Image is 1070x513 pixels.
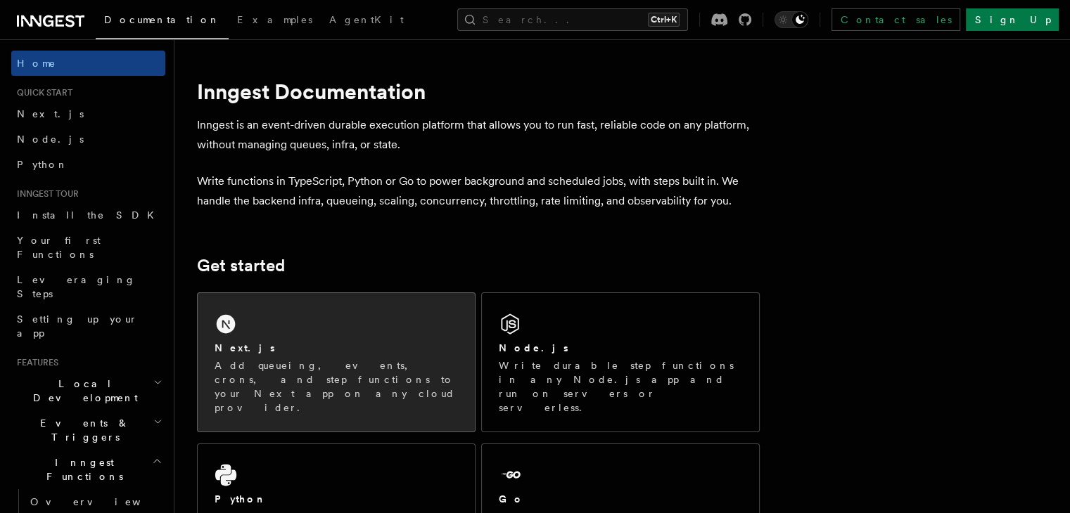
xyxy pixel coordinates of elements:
[11,51,165,76] a: Home
[11,455,152,483] span: Inngest Functions
[11,377,153,405] span: Local Development
[17,313,138,339] span: Setting up your app
[197,79,760,104] h1: Inngest Documentation
[11,228,165,267] a: Your first Functions
[17,134,84,145] span: Node.js
[197,171,760,211] p: Write functions in TypeScript, Python or Go to power background and scheduled jobs, with steps bu...
[499,358,742,415] p: Write durable step functions in any Node.js app and run on servers or serverless.
[11,87,72,98] span: Quick start
[197,256,285,275] a: Get started
[648,13,680,27] kbd: Ctrl+K
[17,274,136,299] span: Leveraging Steps
[481,292,760,432] a: Node.jsWrite durable step functions in any Node.js app and run on servers or serverless.
[499,341,568,355] h2: Node.js
[229,4,321,38] a: Examples
[329,14,404,25] span: AgentKit
[11,416,153,444] span: Events & Triggers
[17,235,101,260] span: Your first Functions
[11,152,165,177] a: Python
[11,267,165,306] a: Leveraging Steps
[11,410,165,450] button: Events & Triggers
[215,341,275,355] h2: Next.js
[197,115,760,155] p: Inngest is an event-driven durable execution platform that allows you to run fast, reliable code ...
[237,14,312,25] span: Examples
[215,492,267,506] h2: Python
[966,8,1059,31] a: Sign Up
[11,202,165,228] a: Install the SDK
[832,8,960,31] a: Contact sales
[96,4,229,39] a: Documentation
[197,292,476,432] a: Next.jsAdd queueing, events, crons, and step functions to your Next app on any cloud provider.
[775,11,808,28] button: Toggle dark mode
[321,4,412,38] a: AgentKit
[17,159,68,170] span: Python
[11,306,165,346] a: Setting up your app
[30,496,175,507] span: Overview
[499,492,524,506] h2: Go
[11,450,165,489] button: Inngest Functions
[11,357,58,368] span: Features
[457,8,688,31] button: Search...Ctrl+K
[17,56,56,70] span: Home
[11,371,165,410] button: Local Development
[215,358,458,415] p: Add queueing, events, crons, and step functions to your Next app on any cloud provider.
[17,108,84,119] span: Next.js
[11,188,79,200] span: Inngest tour
[11,101,165,126] a: Next.js
[11,126,165,152] a: Node.js
[104,14,220,25] span: Documentation
[17,209,163,221] span: Install the SDK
